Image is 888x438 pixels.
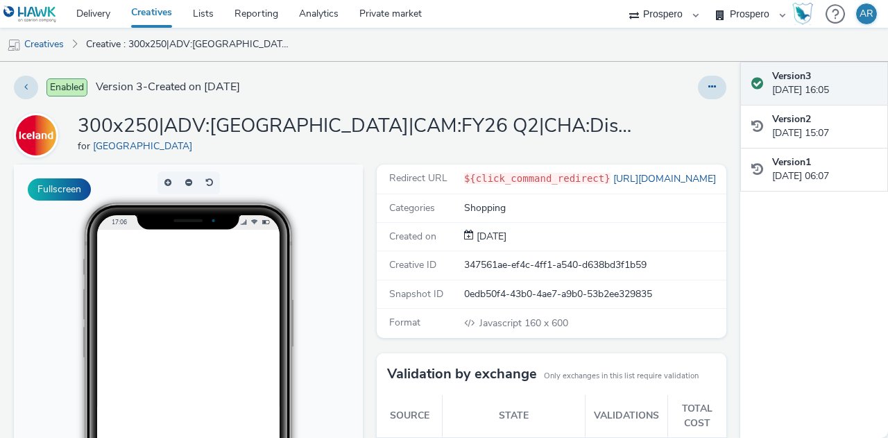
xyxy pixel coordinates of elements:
div: 0edb50f4-43b0-4ae7-a9b0-53b2ee329835 [464,287,725,301]
a: [GEOGRAPHIC_DATA] [93,140,198,153]
span: Categories [389,201,435,214]
code: ${click_command_redirect} [464,173,610,184]
span: 160 x 600 [478,317,568,330]
span: Snapshot ID [389,287,443,301]
span: Format [389,316,420,329]
a: [URL][DOMAIN_NAME] [610,172,721,185]
span: Creative ID [389,258,436,271]
span: for [78,140,93,153]
span: Created on [389,230,436,243]
th: Total cost [667,395,726,437]
span: [DATE] [474,230,506,243]
th: State [443,395,586,437]
a: Iceland [14,128,64,142]
img: mobile [7,38,21,52]
div: [DATE] 16:05 [772,69,877,98]
div: [DATE] 15:07 [772,112,877,141]
li: QR Code [233,321,332,337]
div: [DATE] 06:07 [772,155,877,184]
img: Hawk Academy [792,3,813,25]
th: Source [377,395,442,437]
strong: Version 1 [772,155,811,169]
h3: Validation by exchange [387,364,537,385]
strong: Version 2 [772,112,811,126]
span: Enabled [46,78,87,96]
span: Desktop [252,308,283,317]
small: Only exchanges in this list require validation [544,371,699,382]
img: Iceland [16,115,56,155]
li: Smartphone [233,287,332,304]
strong: Version 3 [772,69,811,83]
div: Shopping [464,201,725,215]
span: Version 3 - Created on [DATE] [96,79,240,95]
span: QR Code [252,325,285,333]
button: Fullscreen [28,178,91,201]
div: Creation 04 July 2025, 06:07 [474,230,506,244]
span: 17:06 [98,53,113,61]
span: Javascript [479,317,524,330]
h1: 300x250|ADV:[GEOGRAPHIC_DATA]|CAM:FY26 Q2|CHA:Display|PLA:Prospero|INV:News UK|TEC:Gravity Connec... [78,113,633,140]
th: Validations [586,395,668,437]
li: Desktop [233,304,332,321]
img: undefined Logo [3,6,57,23]
a: Creative : 300x250|ADV:[GEOGRAPHIC_DATA]|CAM:FY26 Q2|CHA:Display|PLA:Prospero|INV:News UK|TEC:Gra... [79,28,301,61]
div: AR [860,3,873,24]
div: 347561ae-ef4c-4ff1-a540-d638bd3f1b59 [464,258,725,272]
a: Hawk Academy [792,3,819,25]
span: Redirect URL [389,171,447,185]
span: Smartphone [252,292,297,300]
